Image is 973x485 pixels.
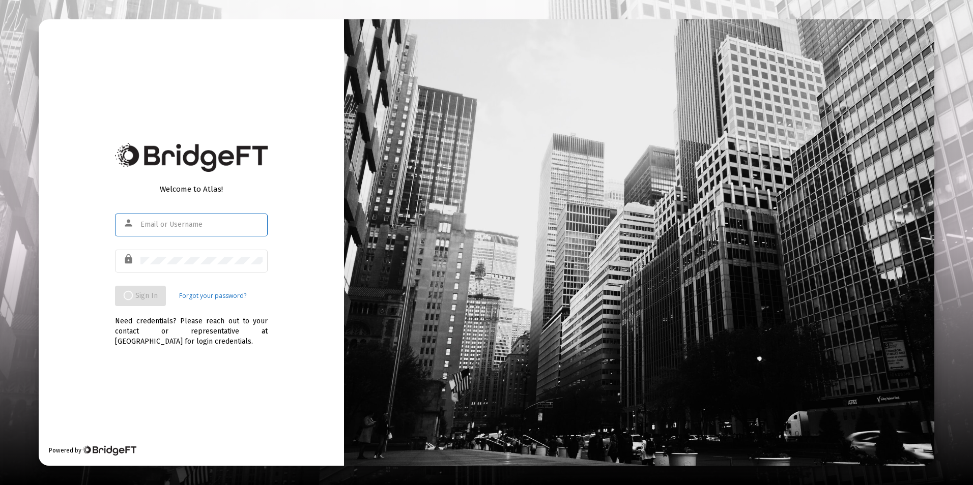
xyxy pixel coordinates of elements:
[179,291,246,301] a: Forgot your password?
[49,445,136,456] div: Powered by
[82,445,136,456] img: Bridge Financial Technology Logo
[115,286,166,306] button: Sign In
[123,217,135,229] mat-icon: person
[115,184,268,194] div: Welcome to Atlas!
[140,221,263,229] input: Email or Username
[123,291,158,300] span: Sign In
[115,143,268,172] img: Bridge Financial Technology Logo
[123,253,135,265] mat-icon: lock
[115,306,268,347] div: Need credentials? Please reach out to your contact or representative at [GEOGRAPHIC_DATA] for log...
